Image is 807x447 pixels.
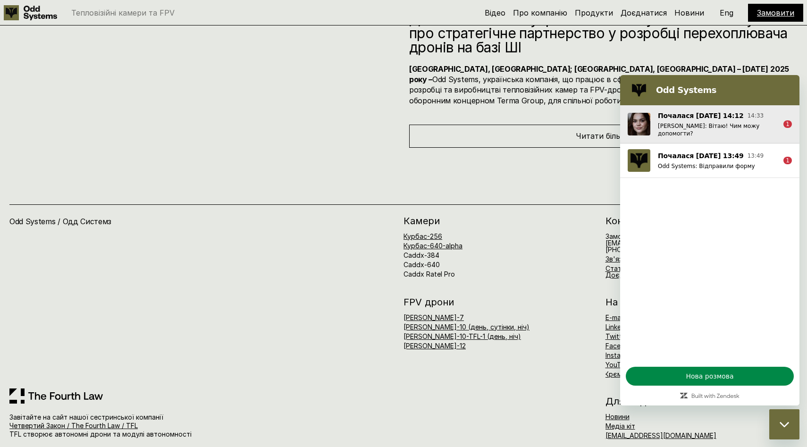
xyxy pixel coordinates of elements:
[605,233,716,253] h6: [EMAIL_ADDRESS][DOMAIN_NAME]
[71,9,175,17] p: Тепловізійні камери та FPV
[621,8,667,17] a: Доєднатися
[605,413,630,421] a: Новини
[605,232,637,240] a: Замовити
[409,64,791,84] strong: 2025 року –
[605,255,689,263] a: Зв'язок через What'sApp
[757,8,794,17] a: Замовити
[403,313,464,321] a: [PERSON_NAME]-7
[605,342,637,350] a: Facebook
[403,261,440,269] a: Caddx-640
[769,409,799,439] iframe: Кнопка для запуску вікна повідомлень, непрочитаних повідомлень: 2
[605,216,798,226] h2: Контакт
[605,431,716,439] a: [EMAIL_ADDRESS][DOMAIN_NAME]
[605,264,725,272] a: Стати інвестором чи благодійником
[403,270,455,278] a: Caddx Ratel Pro
[674,8,704,17] a: Новини
[605,245,664,253] span: [PHONE_NUMBER]
[575,8,613,17] a: Продукти
[605,297,654,307] h2: На зв’язку
[605,361,633,369] a: YouTube
[605,422,635,430] a: Медіа кіт
[720,9,733,17] p: Eng
[576,131,631,141] span: Читати більше
[403,332,521,340] a: [PERSON_NAME]-10-TFL-1 (день, ніч)
[403,232,442,240] a: Курбас-256
[403,216,596,226] h2: Камери
[9,422,138,430] a: Четвертий Закон / The Fourth Law / TFL
[605,396,798,406] h2: Для медіа
[409,64,798,106] h4: Odd Systems, українська компанія, що працює в сфері оборонних інновацій, і спеціалізується на роз...
[620,75,799,405] iframe: Вікно повідомлень
[409,12,798,54] h2: Данська Terma та українська Odd Systems оголошують про стратегічне партнерство у розробці перехоп...
[403,242,462,250] a: Курбас-640-alpha
[605,323,630,331] a: Linkedin
[485,8,505,17] a: Відео
[9,216,224,227] h4: Odd Systems / Одд Системз
[403,342,466,350] a: [PERSON_NAME]-12
[409,64,768,74] strong: [GEOGRAPHIC_DATA], [GEOGRAPHIC_DATA]; [GEOGRAPHIC_DATA], [GEOGRAPHIC_DATA] – [DATE]
[403,297,596,307] h2: FPV дрони
[403,251,439,259] a: Caddx-384
[9,413,257,439] p: Завітайте на сайт нашої сестринської компанії TFL створює автономні дрони та модулі автономності
[403,323,530,331] a: [PERSON_NAME]-10 (день, сутінки, ніч)
[605,332,640,340] a: Twitter (X)
[513,8,567,17] a: Про компанію
[605,351,636,359] a: Instagram
[605,313,656,321] a: E-mail розсилка
[605,271,688,279] a: Доєднатися до команди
